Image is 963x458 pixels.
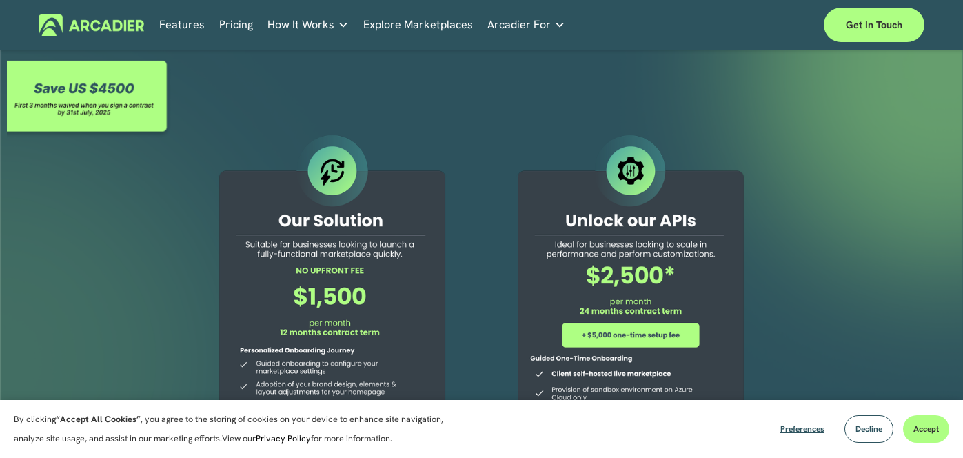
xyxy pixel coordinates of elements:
a: Explore Marketplaces [363,14,473,36]
button: Decline [844,415,893,443]
button: Preferences [770,415,835,443]
strong: “Accept All Cookies” [56,413,141,425]
span: Arcadier For [487,15,551,34]
a: Privacy Policy [256,432,311,444]
a: Pricing [219,14,253,36]
a: Get in touch [824,8,924,42]
iframe: Chat Widget [894,392,963,458]
p: By clicking , you agree to the storing of cookies on your device to enhance site navigation, anal... [14,410,462,448]
span: How It Works [267,15,334,34]
a: Features [159,14,205,36]
a: folder dropdown [267,14,349,36]
img: Arcadier [39,14,144,36]
span: Decline [855,424,882,435]
a: folder dropdown [487,14,565,36]
span: Preferences [780,424,824,435]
